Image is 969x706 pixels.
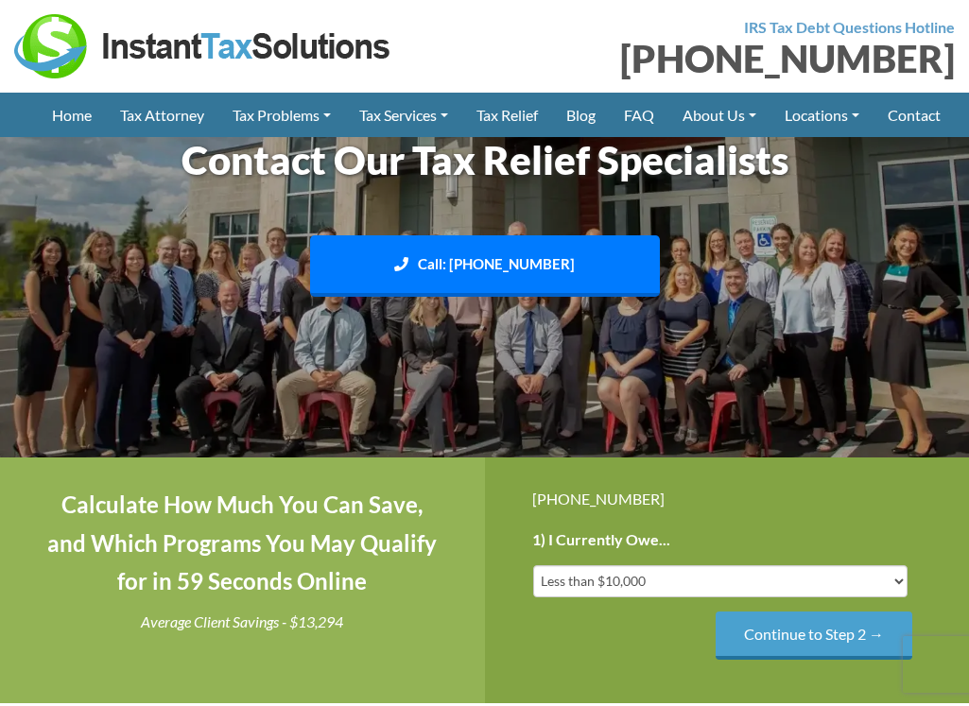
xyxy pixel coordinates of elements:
[141,612,343,630] i: Average Client Savings - $13,294
[716,611,912,660] input: Continue to Step 2 →
[106,93,218,137] a: Tax Attorney
[218,93,345,137] a: Tax Problems
[552,93,610,137] a: Blog
[47,486,438,601] h4: Calculate How Much You Can Save, and Which Programs You May Qualify for in 59 Seconds Online
[610,93,668,137] a: FAQ
[874,93,955,137] a: Contact
[14,35,392,53] a: Instant Tax Solutions Logo
[462,93,552,137] a: Tax Relief
[499,40,956,77] div: [PHONE_NUMBER]
[770,93,874,137] a: Locations
[14,14,392,78] img: Instant Tax Solutions Logo
[532,486,923,511] div: [PHONE_NUMBER]
[310,235,660,297] a: Call: [PHONE_NUMBER]
[45,132,925,188] h1: Contact Our Tax Relief Specialists
[38,93,106,137] a: Home
[744,18,955,36] strong: IRS Tax Debt Questions Hotline
[668,93,770,137] a: About Us
[345,93,462,137] a: Tax Services
[532,530,670,550] label: 1) I Currently Owe...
